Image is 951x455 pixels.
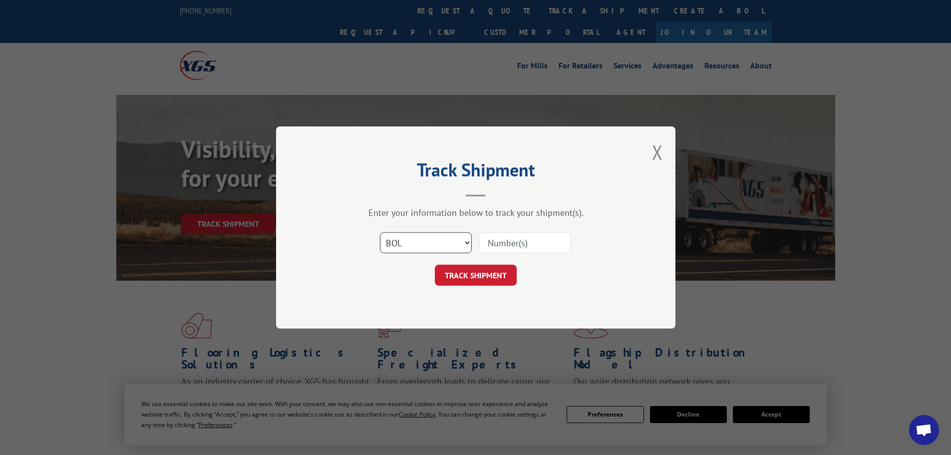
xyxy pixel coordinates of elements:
button: Close modal [652,139,663,165]
div: Open chat [909,415,939,445]
input: Number(s) [479,232,571,253]
div: Enter your information below to track your shipment(s). [326,207,626,218]
h2: Track Shipment [326,163,626,182]
button: TRACK SHIPMENT [435,265,517,286]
